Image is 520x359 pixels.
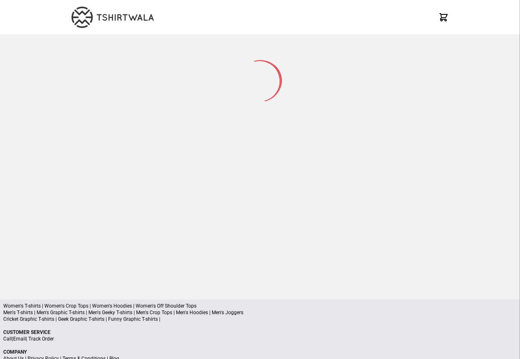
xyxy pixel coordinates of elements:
p: Customer Service [3,329,517,336]
p: Women's T-shirts | Women's Crop Tops | Women's Hoodies | Women's Off Shoulder Tops [3,303,517,309]
p: Men's T-shirts | Men's Graphic T-shirts | Men's Geeky T-shirts | Men's Crop Tops | Men's Hoodies ... [3,309,517,316]
a: Track Order [28,336,54,342]
a: Email [13,336,26,342]
p: | | [3,336,517,342]
p: Cricket Graphic T-shirts | Geek Graphic T-shirts | Funny Graphic T-shirts | [3,316,517,322]
img: TW-LOGO-400-104.png [72,7,154,28]
a: Call [3,336,12,342]
p: Company [3,349,517,355]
